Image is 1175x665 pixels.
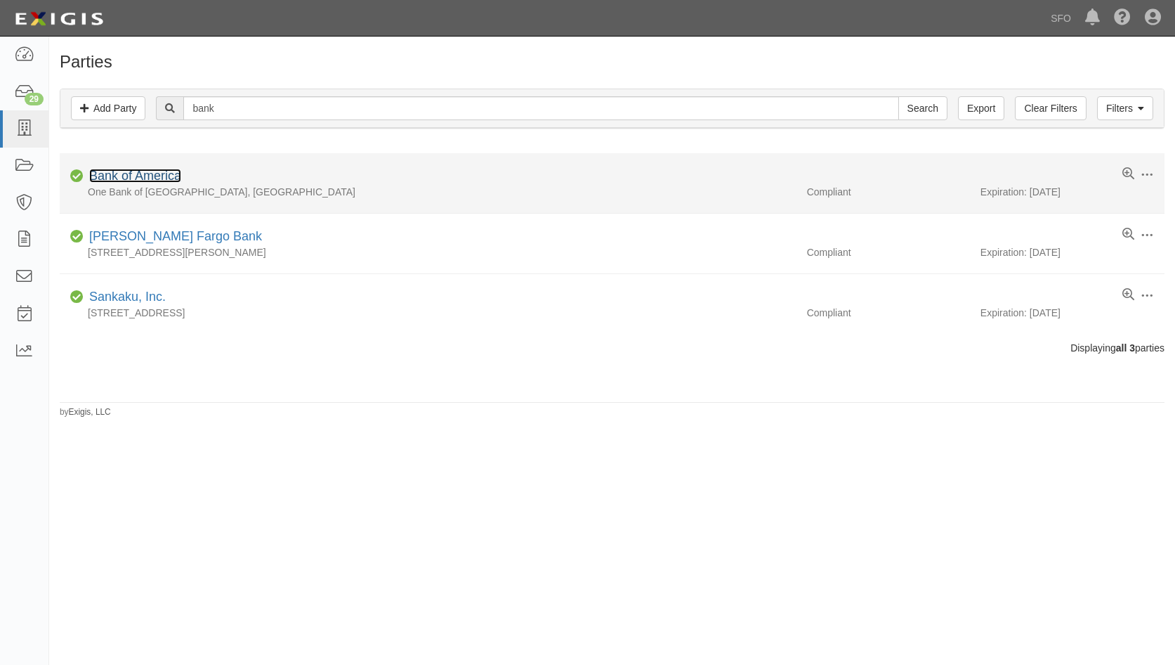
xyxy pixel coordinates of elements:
i: Compliant [70,232,84,242]
div: Compliant [796,306,980,320]
img: logo-5460c22ac91f19d4615b14bd174203de0afe785f0fc80cf4dbbc73dc1793850b.png [11,6,107,32]
div: Wells Fargo Bank [84,228,262,246]
div: Sankaku, Inc. [84,288,166,306]
a: Bank of America [89,169,181,183]
a: Export [958,96,1004,120]
div: 29 [25,93,44,105]
div: [STREET_ADDRESS][PERSON_NAME] [60,245,796,259]
a: Clear Filters [1015,96,1086,120]
i: Help Center - Complianz [1114,10,1131,27]
div: One Bank of [GEOGRAPHIC_DATA], [GEOGRAPHIC_DATA] [60,185,796,199]
small: by [60,406,111,418]
i: Compliant [70,172,84,181]
a: Add Party [71,96,145,120]
a: [PERSON_NAME] Fargo Bank [89,229,262,243]
div: Expiration: [DATE] [980,306,1164,320]
a: SFO [1044,4,1078,32]
a: View results summary [1122,228,1134,242]
div: Expiration: [DATE] [980,245,1164,259]
div: Compliant [796,185,980,199]
b: all 3 [1116,342,1135,354]
input: Search [898,96,947,120]
a: Exigis, LLC [69,407,111,417]
a: View results summary [1122,288,1134,302]
input: Search [183,96,898,120]
a: Sankaku, Inc. [89,290,166,304]
i: Compliant [70,292,84,302]
div: Compliant [796,245,980,259]
div: [STREET_ADDRESS] [60,306,796,320]
div: Displaying parties [49,341,1175,355]
a: View results summary [1122,167,1134,181]
a: Filters [1097,96,1153,120]
div: Expiration: [DATE] [980,185,1164,199]
div: Bank of America [84,167,181,186]
h1: Parties [60,53,1164,71]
